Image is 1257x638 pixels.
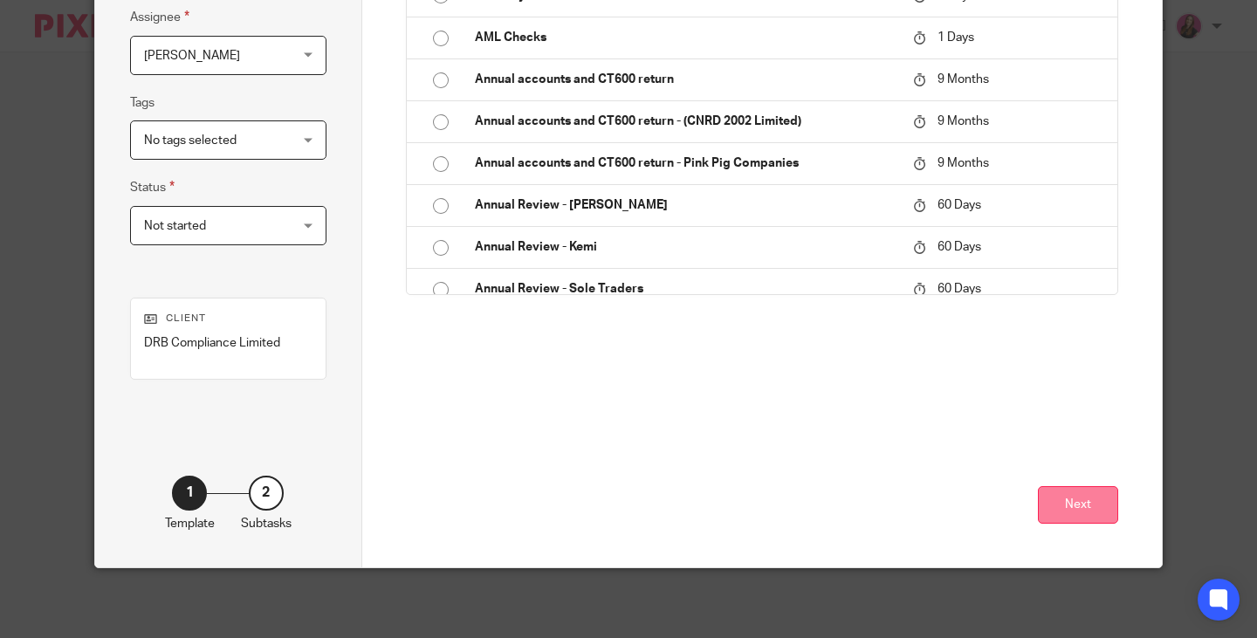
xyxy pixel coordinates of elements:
[938,157,989,169] span: 9 Months
[938,199,981,211] span: 60 Days
[144,312,313,326] p: Client
[938,241,981,253] span: 60 Days
[144,334,313,352] p: DRB Compliance Limited
[475,154,896,172] p: Annual accounts and CT600 return - Pink Pig Companies
[144,50,240,62] span: [PERSON_NAME]
[144,134,237,147] span: No tags selected
[241,515,292,532] p: Subtasks
[475,113,896,130] p: Annual accounts and CT600 return - (CNRD 2002 Limited)
[249,476,284,511] div: 2
[475,29,896,46] p: AML Checks
[938,31,974,44] span: 1 Days
[475,280,896,298] p: Annual Review - Sole Traders
[938,115,989,127] span: 9 Months
[130,177,175,197] label: Status
[938,73,989,86] span: 9 Months
[475,71,896,88] p: Annual accounts and CT600 return
[165,515,215,532] p: Template
[172,476,207,511] div: 1
[475,196,896,214] p: Annual Review - [PERSON_NAME]
[144,220,206,232] span: Not started
[1038,486,1118,524] button: Next
[938,283,981,295] span: 60 Days
[475,238,896,256] p: Annual Review - Kemi
[130,7,189,27] label: Assignee
[130,94,155,112] label: Tags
